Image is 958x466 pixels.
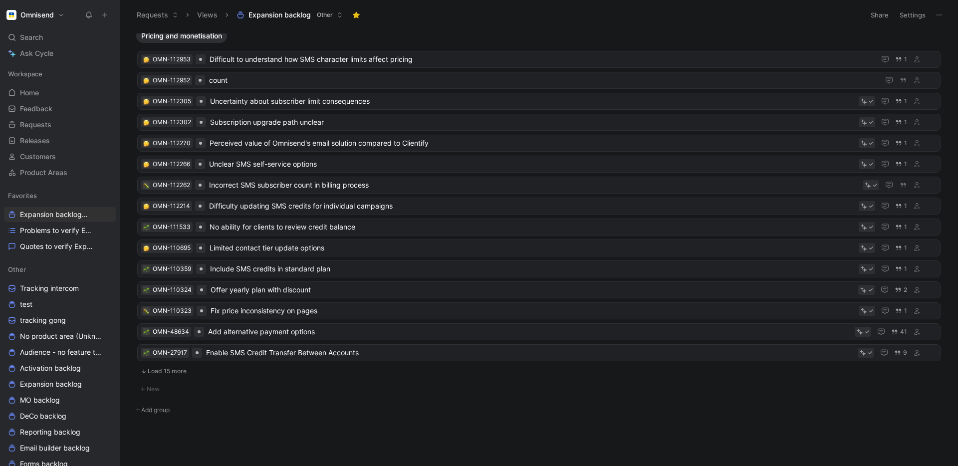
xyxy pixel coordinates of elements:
[20,104,52,114] span: Feedback
[193,7,222,22] button: Views
[143,245,149,251] img: 🤔
[137,260,941,277] a: 🌱OMN-110359Include SMS credits in standard plan1
[143,99,149,105] img: 🤔
[20,136,50,146] span: Releases
[143,349,150,356] button: 🌱
[232,7,347,22] button: Expansion backlogOther
[137,114,941,131] a: 🤔OMN-112302Subscription upgrade path unclear1
[4,117,116,132] a: Requests
[4,165,116,180] a: Product Areas
[143,287,149,293] img: 🌱
[153,201,190,211] div: OMN-112214
[137,281,941,298] a: 🌱OMN-110324Offer yearly plan with discount2
[904,266,907,272] span: 1
[153,264,191,274] div: OMN-110359
[153,138,191,148] div: OMN-112270
[893,263,909,274] button: 1
[893,222,909,233] button: 1
[893,96,909,107] button: 1
[893,117,909,128] button: 1
[143,308,149,314] img: 🐛
[4,8,67,22] button: OmnisendOmnisend
[4,345,116,360] a: Audience - no feature tag
[153,54,191,64] div: OMN-112953
[4,149,116,164] a: Customers
[4,409,116,424] a: DeCo backlog
[141,31,222,41] span: Pricing and monetisation
[153,348,187,358] div: OMN-27917
[211,305,855,317] span: Fix price inconsistency on pages
[137,302,941,319] a: 🐛OMN-110323Fix price inconsistency on pages1
[143,224,150,231] div: 🌱
[143,120,149,126] img: 🤔
[904,98,907,104] span: 1
[143,328,150,335] button: 🌱
[4,188,116,203] div: Favorites
[20,283,79,293] span: Tracking intercom
[20,331,103,341] span: No product area (Unknowns)
[20,443,90,453] span: Email builder backlog
[143,57,149,63] img: 🤔
[210,263,855,275] span: Include SMS credits in standard plan
[143,266,149,272] img: 🌱
[143,119,150,126] button: 🤔
[143,77,150,84] div: 🤔
[132,7,183,22] button: Requests
[4,313,116,328] a: tracking gong
[4,441,116,456] a: Email builder backlog
[317,10,333,20] span: Other
[143,203,150,210] div: 🤔
[20,299,32,309] span: test
[153,243,191,253] div: OMN-110695
[904,140,907,146] span: 1
[866,8,893,22] button: Share
[143,350,149,356] img: 🌱
[20,427,80,437] span: Reporting backlog
[20,395,60,405] span: MO backlog
[209,200,855,212] span: Difficulty updating SMS credits for individual campaigns
[136,29,227,43] button: Pricing and monetisation
[211,284,854,296] span: Offer yearly plan with discount
[143,56,150,63] div: 🤔
[137,365,941,377] button: Load 15 more
[210,242,855,254] span: Limited contact tier update options
[4,30,116,45] div: Search
[143,98,150,105] button: 🤔
[153,96,191,106] div: OMN-112305
[210,221,855,233] span: No ability for clients to review credit balance
[4,85,116,100] a: Home
[904,245,907,251] span: 1
[137,51,941,68] a: 🤔OMN-112953Difficult to understand how SMS character limits affect pricing1
[904,161,907,167] span: 1
[20,226,94,235] span: Problems to verify Expansion
[137,198,941,215] a: 🤔OMN-112214Difficulty updating SMS credits for individual campaigns1
[137,177,941,194] a: 🐛OMN-112262Incorrect SMS subscriber count in billing process
[4,133,116,148] a: Releases
[893,201,909,212] button: 1
[143,182,150,189] div: 🐛
[904,203,907,209] span: 1
[20,241,93,251] span: Quotes to verify Expansion
[209,158,855,170] span: Unclear SMS self-service options
[893,159,909,170] button: 1
[4,377,116,392] a: Expansion backlog
[20,363,81,373] span: Activation backlog
[143,286,150,293] button: 🌱
[153,180,190,190] div: OMN-112262
[132,29,946,396] div: Pricing and monetisationLoad 15 moreNew
[6,10,16,20] img: Omnisend
[143,183,149,189] img: 🐛
[143,141,149,147] img: 🤔
[893,284,909,295] button: 2
[210,53,871,65] span: Difficult to understand how SMS character limits affect pricing
[137,239,941,256] a: 🤔OMN-110695Limited contact tier update options1
[143,307,150,314] div: 🐛
[143,265,150,272] button: 🌱
[4,393,116,408] a: MO backlog
[903,350,907,356] span: 9
[153,285,192,295] div: OMN-110324
[4,361,116,376] a: Activation backlog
